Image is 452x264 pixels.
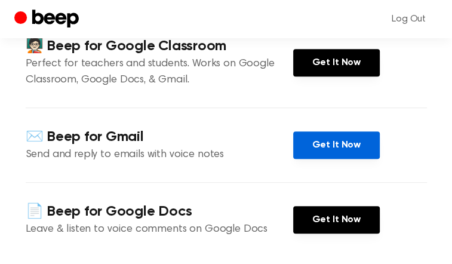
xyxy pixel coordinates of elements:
[293,131,380,159] a: Get It Now
[26,36,293,56] h4: 🧑🏻‍🏫 Beep for Google Classroom
[293,206,380,234] a: Get It Now
[26,127,293,147] h4: ✉️ Beep for Gmail
[26,222,293,238] p: Leave & listen to voice comments on Google Docs
[26,202,293,222] h4: 📄 Beep for Google Docs
[14,8,82,31] a: Beep
[380,5,438,33] a: Log Out
[26,147,293,163] p: Send and reply to emails with voice notes
[293,49,380,76] a: Get It Now
[26,56,293,88] p: Perfect for teachers and students. Works on Google Classroom, Google Docs, & Gmail.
